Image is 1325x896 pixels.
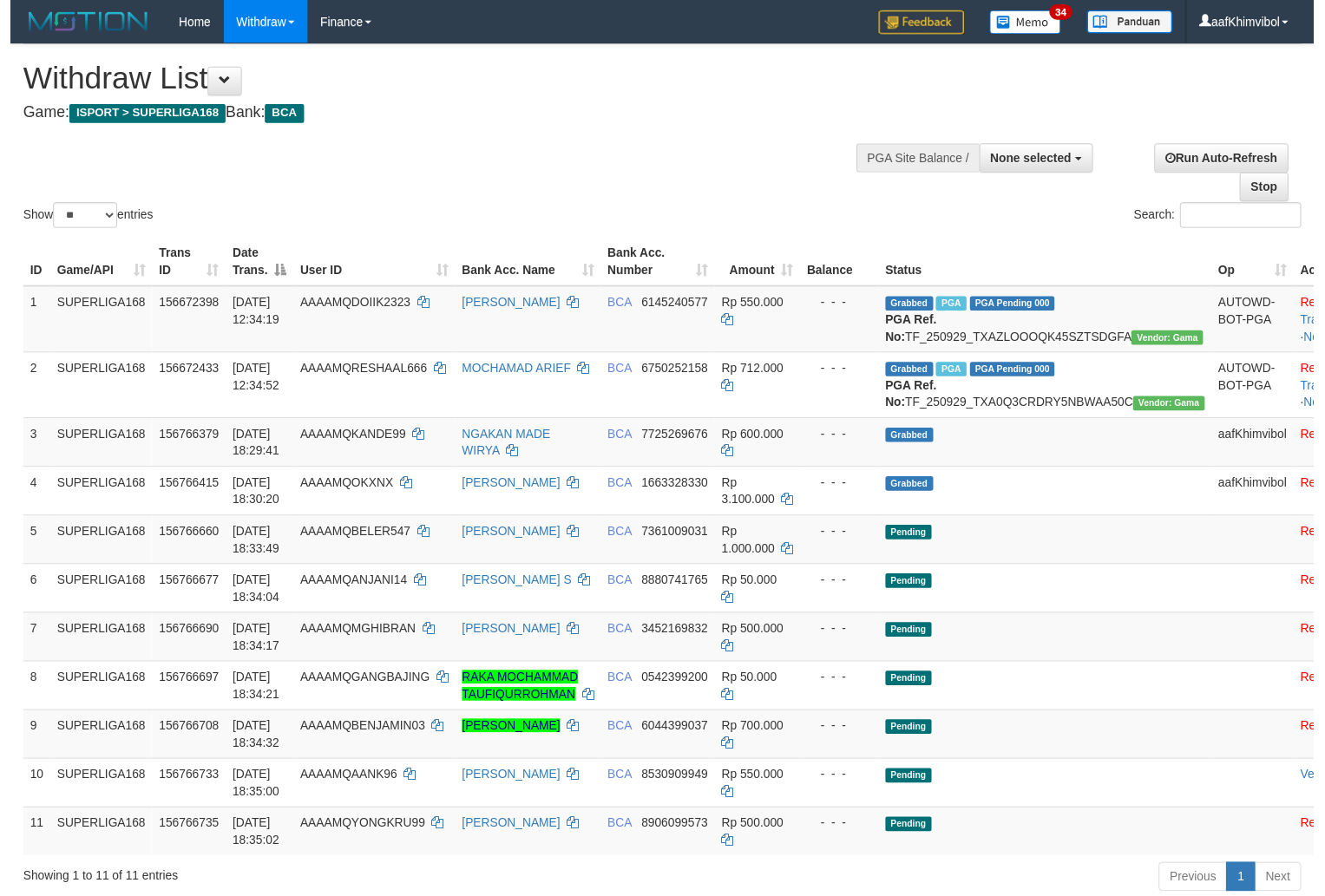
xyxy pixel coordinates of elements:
[1141,402,1214,417] span: Vendor URL: https://trx31.1velocity.biz
[459,780,559,794] a: [PERSON_NAME]
[13,291,41,358] td: 1
[641,730,709,744] span: Copy 6044399037 to clipboard
[13,523,41,572] td: 5
[151,631,212,645] span: 156766690
[723,681,779,695] span: Rp 50.000
[1189,206,1312,232] input: Search:
[41,241,145,291] th: Game/API: activate to sort column ascending
[810,481,876,499] div: - - -
[151,533,212,546] span: 156766660
[259,106,298,125] span: BCA
[13,424,41,474] td: 3
[41,721,145,770] td: SUPERLIGA168
[1221,241,1304,291] th: Op: activate to sort column ascending
[641,533,709,546] span: Copy 7361009031 to clipboard
[607,730,631,744] span: BCA
[723,483,777,514] span: Rp 3.100.000
[294,780,393,794] span: AAAAMQAANK96
[294,434,402,448] span: AAAAMQKANDE99
[459,533,559,546] a: [PERSON_NAME]
[889,583,936,598] span: Pending
[41,770,145,820] td: SUPERLIGA168
[1056,4,1079,20] span: 34
[941,301,971,316] span: Marked by aafsoycanthlai
[226,730,273,762] span: [DATE] 18:34:32
[13,671,41,721] td: 8
[1142,206,1312,232] label: Search:
[459,582,570,596] a: [PERSON_NAME] S
[723,582,779,596] span: Rp 50.000
[1221,357,1304,424] td: AUTOWD-BOT-PGA
[1221,474,1304,523] td: aafKhimvibol
[810,432,876,449] div: - - -
[226,681,273,712] span: [DATE] 18:34:21
[13,357,41,424] td: 2
[41,572,145,622] td: SUPERLIGA168
[294,582,403,596] span: AAAAMQANJANI14
[995,10,1068,35] img: Button%20Memo.svg
[889,435,938,449] span: Grabbed
[607,631,631,645] span: BCA
[723,434,785,448] span: Rp 600.000
[287,241,451,291] th: User ID: activate to sort column ascending
[41,474,145,523] td: SUPERLIGA168
[889,533,936,548] span: Pending
[975,301,1062,316] span: PGA Pending
[294,681,426,695] span: AAAAMQGANGBAJING
[996,154,1079,167] span: None selected
[452,241,600,291] th: Bank Acc. Name: activate to sort column ascending
[41,671,145,721] td: SUPERLIGA168
[975,368,1062,383] span: PGA Pending
[889,301,938,316] span: Grabbed
[13,474,41,523] td: 4
[13,770,41,820] td: 10
[226,300,273,331] span: [DATE] 12:34:19
[459,631,559,645] a: [PERSON_NAME]
[459,829,559,843] a: [PERSON_NAME]
[810,778,876,795] div: - - -
[13,106,866,123] h4: Game: Bank:
[151,681,212,695] span: 156766697
[607,483,631,497] span: BCA
[459,483,559,497] a: [PERSON_NAME]
[723,829,785,843] span: Rp 500.000
[151,829,212,843] span: 156766735
[889,632,936,647] span: Pending
[889,830,936,845] span: Pending
[723,533,777,564] span: Rp 1.000.000
[641,631,709,645] span: Copy 3452169832 to clipboard
[151,434,212,448] span: 156766379
[219,241,287,291] th: Date Trans.: activate to sort column descending
[723,367,785,381] span: Rp 712.000
[882,291,1221,358] td: TF_250929_TXAZLOOOQK45SZTSDGFA
[43,206,108,232] select: Showentries
[941,368,971,383] span: Marked by aafsoycanthlai
[810,365,876,383] div: - - -
[151,730,212,744] span: 156766708
[607,434,631,448] span: BCA
[1250,175,1299,205] a: Stop
[716,241,803,291] th: Amount: activate to sort column ascending
[810,679,876,697] div: - - -
[226,631,273,663] span: [DATE] 18:34:17
[13,241,41,291] th: ID
[803,241,882,291] th: Balance
[600,241,716,291] th: Bank Acc. Number: activate to sort column ascending
[641,829,709,843] span: Copy 8906099573 to clipboard
[607,780,631,794] span: BCA
[1139,336,1212,350] span: Vendor URL: https://trx31.1velocity.biz
[607,829,631,843] span: BCA
[607,300,631,314] span: BCA
[151,483,212,497] span: 156766415
[889,384,941,415] b: PGA Ref. No:
[723,631,785,645] span: Rp 500.000
[641,434,709,448] span: Copy 7725269676 to clipboard
[41,291,145,358] td: SUPERLIGA168
[723,300,785,314] span: Rp 550.000
[882,241,1221,291] th: Status
[1094,10,1181,34] img: panduan.png
[226,829,273,860] span: [DATE] 18:35:02
[810,827,876,845] div: - - -
[226,533,273,564] span: [DATE] 18:33:49
[723,780,785,794] span: Rp 550.000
